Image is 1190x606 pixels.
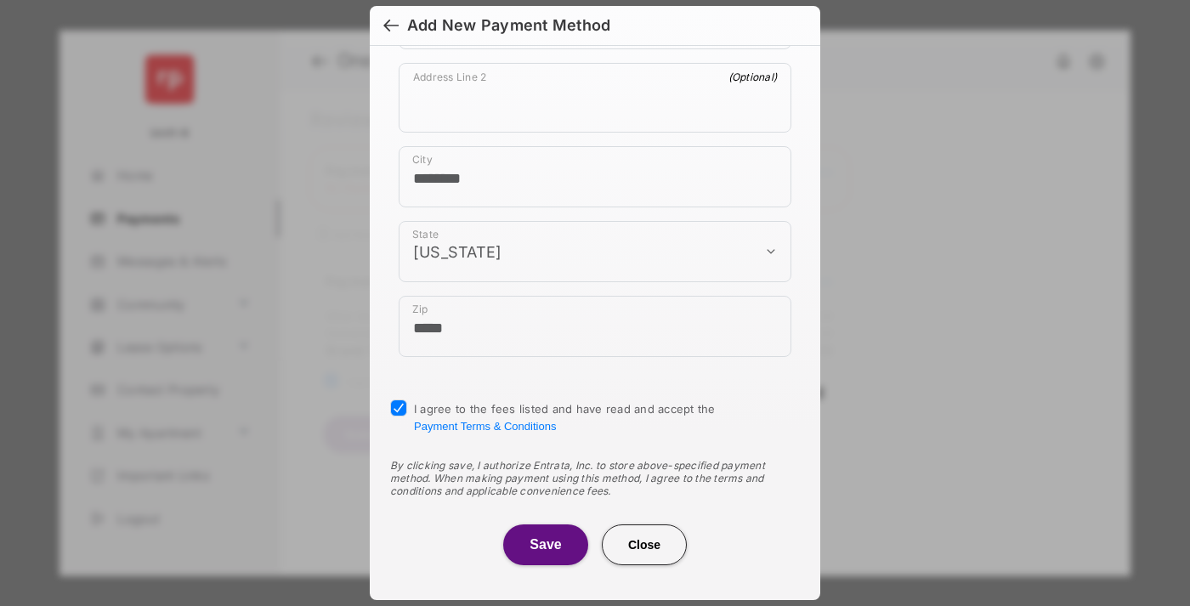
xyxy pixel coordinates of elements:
div: payment_method_screening[postal_addresses][locality] [399,146,791,207]
button: Close [602,524,687,565]
div: payment_method_screening[postal_addresses][administrativeArea] [399,221,791,282]
div: payment_method_screening[postal_addresses][addressLine2] [399,63,791,133]
span: I agree to the fees listed and have read and accept the [414,402,716,433]
button: Save [503,524,588,565]
div: payment_method_screening[postal_addresses][postalCode] [399,296,791,357]
div: By clicking save, I authorize Entrata, Inc. to store above-specified payment method. When making ... [390,459,800,497]
button: I agree to the fees listed and have read and accept the [414,420,556,433]
div: Add New Payment Method [407,16,610,35]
